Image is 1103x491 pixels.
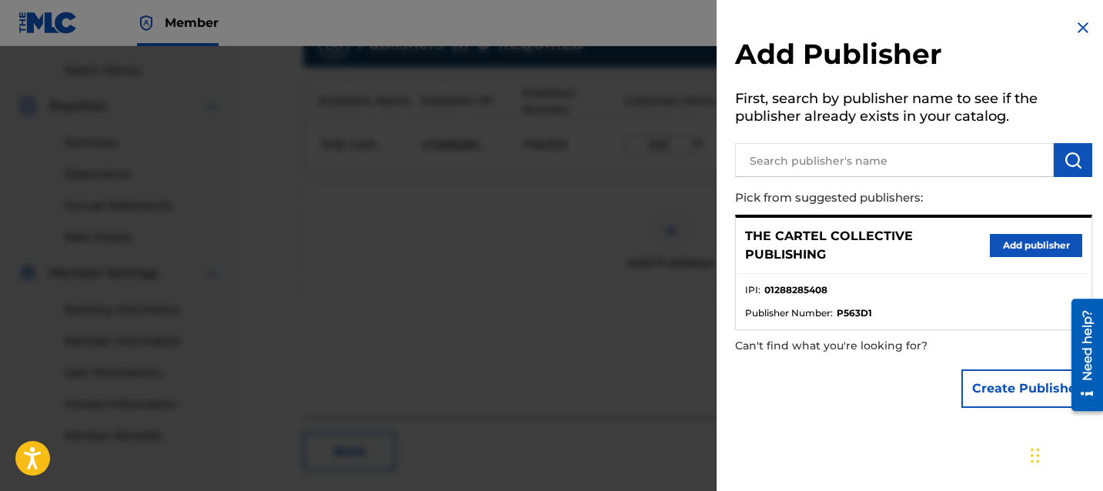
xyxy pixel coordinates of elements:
p: THE CARTEL COLLECTIVE PUBLISHING [745,227,990,264]
img: MLC Logo [18,12,78,34]
h2: Add Publisher [735,37,1092,76]
span: Member [165,14,219,32]
p: Pick from suggested publishers: [735,182,1004,215]
iframe: Resource Center [1060,293,1103,417]
strong: P563D1 [837,306,872,320]
div: Drag [1031,433,1040,479]
span: Publisher Number : [745,306,833,320]
img: Search Works [1064,151,1082,169]
img: Top Rightsholder [137,14,155,32]
input: Search publisher's name [735,143,1054,177]
h5: First, search by publisher name to see if the publisher already exists in your catalog. [735,85,1092,134]
span: IPI : [745,283,760,297]
p: Can't find what you're looking for? [735,330,1004,362]
button: Add publisher [990,234,1082,257]
strong: 01288285408 [764,283,827,297]
button: Create Publisher [961,369,1092,408]
iframe: Chat Widget [1026,417,1103,491]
